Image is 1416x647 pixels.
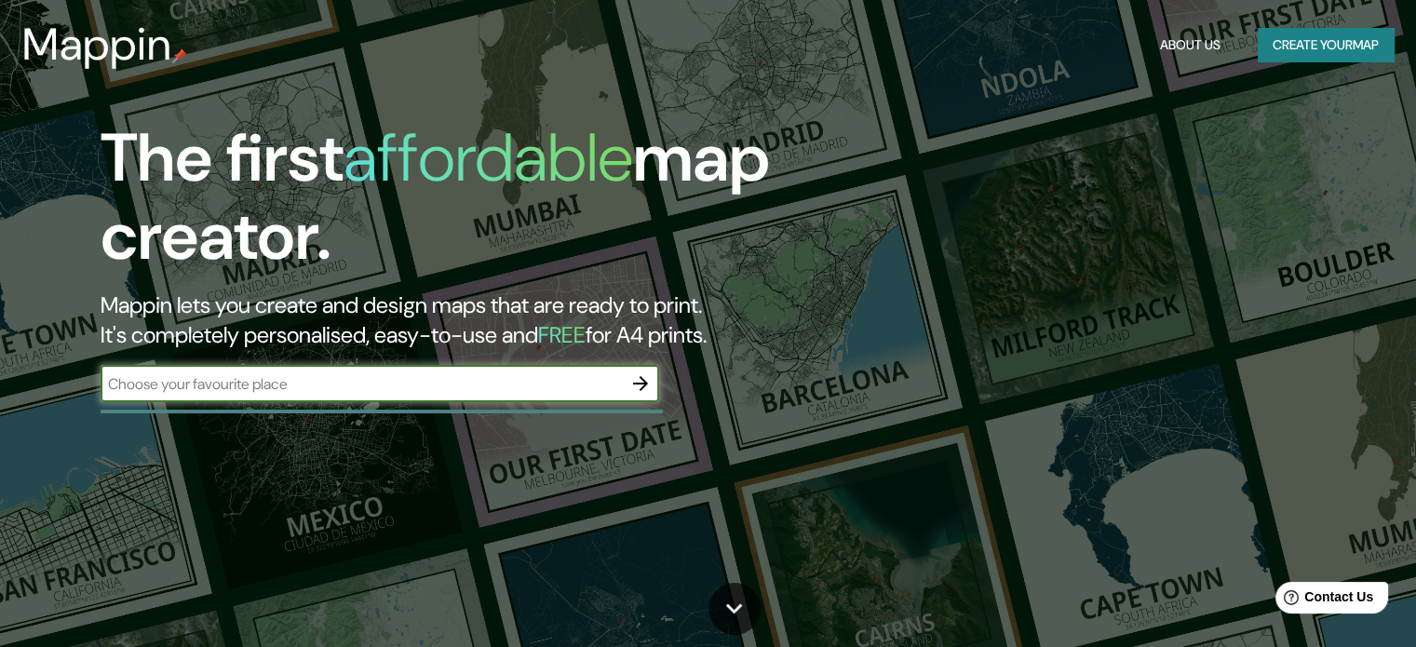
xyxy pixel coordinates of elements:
button: Create yourmap [1258,28,1394,62]
h3: Mappin [22,19,172,71]
h1: The first map creator. [101,119,809,290]
h1: affordable [344,115,633,201]
iframe: Help widget launcher [1250,574,1396,627]
input: Choose your favourite place [101,373,622,395]
h5: FREE [538,320,586,349]
h2: Mappin lets you create and design maps that are ready to print. It's completely personalised, eas... [101,290,809,350]
button: About Us [1153,28,1228,62]
img: mappin-pin [172,48,187,63]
